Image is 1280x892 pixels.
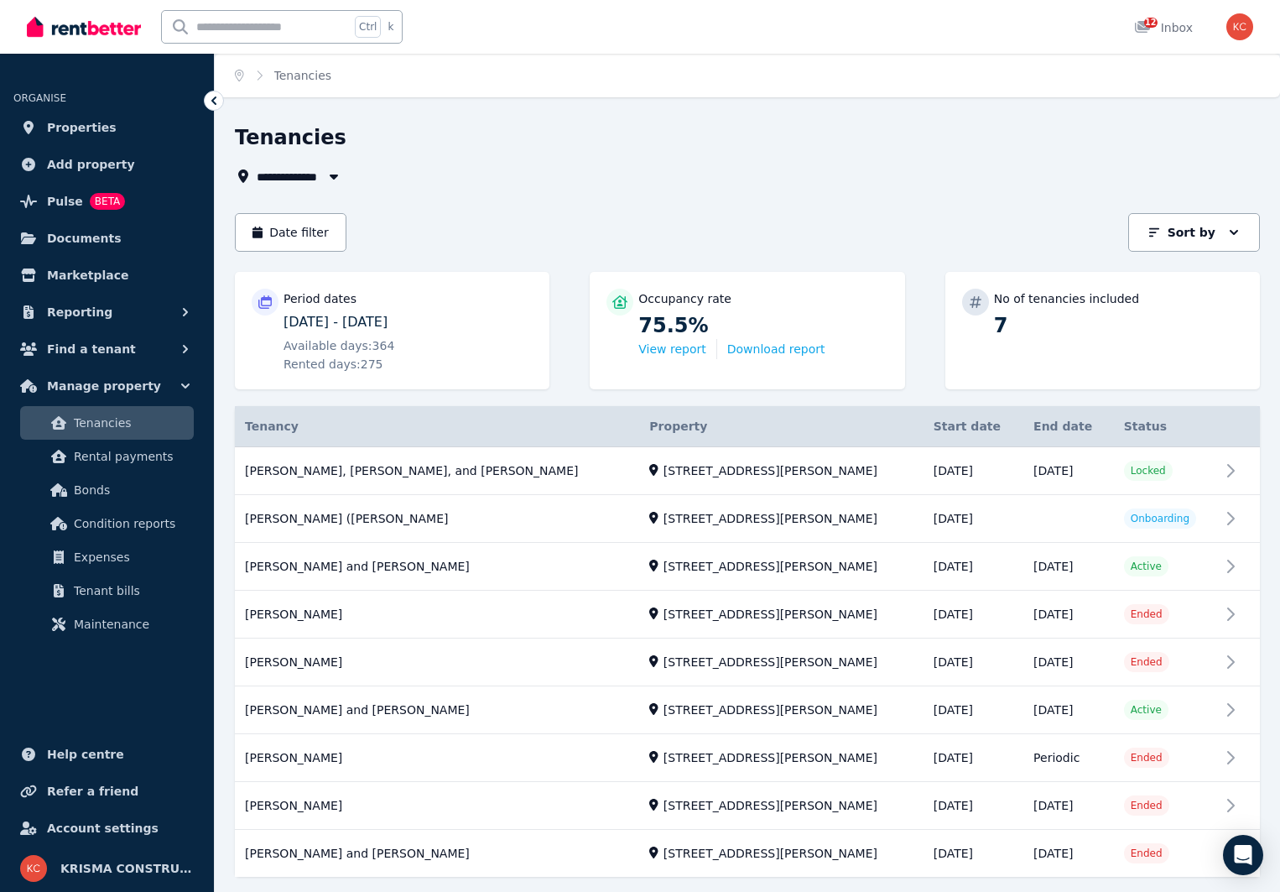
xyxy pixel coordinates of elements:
td: [DATE] [924,543,1023,591]
a: View details for Dene Papas [235,639,1260,686]
p: 75.5% [638,312,887,339]
span: Properties [47,117,117,138]
span: ORGANISE [13,92,66,104]
span: 12 [1144,18,1158,28]
span: Refer a friend [47,781,138,801]
span: Tenancies [274,67,332,84]
button: Date filter [235,213,346,252]
div: Inbox [1134,19,1193,36]
td: [DATE] [1023,830,1114,878]
span: Add property [47,154,135,175]
span: Bonds [74,480,187,500]
span: BETA [90,193,125,210]
span: Account settings [47,818,159,838]
p: 7 [994,312,1243,339]
span: Marketplace [47,265,128,285]
p: No of tenancies included [994,290,1139,307]
td: [DATE] [924,830,1023,878]
span: Condition reports [74,514,187,534]
span: Ctrl [355,16,381,38]
th: End date [1023,406,1114,447]
button: Download report [727,341,825,357]
td: [DATE] [924,639,1023,686]
button: Sort by [1128,213,1260,252]
span: Reporting [47,302,112,322]
p: Sort by [1168,224,1215,241]
td: [DATE] [924,495,1023,543]
span: Tenant bills [74,581,187,601]
td: [DATE] [924,686,1023,734]
a: Refer a friend [13,775,200,808]
a: Properties [13,111,200,144]
h1: Tenancies [235,124,346,151]
span: Available days: 364 [284,337,394,354]
td: [DATE] [1023,543,1114,591]
td: [DATE] [924,734,1023,782]
a: View details for IOANNIS GRAPSA [235,735,1260,782]
a: Condition reports [20,507,194,540]
span: Maintenance [74,614,187,634]
td: Periodic [1023,734,1114,782]
a: View details for Hohua James - Tainui Matipo and Che-Hung Lin [235,544,1260,591]
a: Rental payments [20,440,194,473]
a: View details for Robert Dominko [235,592,1260,639]
span: Rented days: 275 [284,356,383,373]
div: Open Intercom Messenger [1223,835,1263,875]
span: KRISMA CONSTRUCTIONS P/L A/T IOANNIDES SUPERANNUATION FUND IOANNIDES [60,858,194,879]
a: PulseBETA [13,185,200,218]
a: Documents [13,222,200,255]
span: Expenses [74,547,187,567]
a: Add property [13,148,200,181]
td: [DATE] [1023,639,1114,686]
button: Manage property [13,369,200,403]
a: Tenancies [20,406,194,440]
span: Help centre [47,744,124,764]
th: Property [639,406,923,447]
nav: Breadcrumb [215,54,351,97]
td: [DATE] [1023,686,1114,734]
a: Tenant bills [20,574,194,608]
img: KRISMA CONSTRUCTIONS P/L A/T IOANNIDES SUPERANNUATION FUND IOANNIDES [20,855,47,882]
button: Reporting [13,295,200,329]
button: Find a tenant [13,332,200,366]
img: RentBetter [27,14,141,39]
td: [DATE] [1023,591,1114,639]
a: View details for Tasha and Ricky Lay [235,687,1260,734]
a: Bonds [20,473,194,507]
a: Help centre [13,738,200,771]
p: Period dates [284,290,356,307]
a: Marketplace [13,258,200,292]
span: Documents [47,228,122,248]
td: [DATE] [1023,782,1114,830]
span: Rental payments [74,446,187,467]
span: Tenancies [74,413,187,433]
button: View report [638,341,705,357]
th: Start date [924,406,1023,447]
a: Account settings [13,811,200,845]
td: [DATE] [924,782,1023,830]
td: [DATE] [924,591,1023,639]
span: Pulse [47,191,83,211]
img: KRISMA CONSTRUCTIONS P/L A/T IOANNIDES SUPERANNUATION FUND IOANNIDES [1226,13,1253,40]
span: Tenancy [245,418,299,435]
a: Maintenance [20,608,194,641]
a: View details for IOANNIS (JOHN) GRAPSA [235,496,1260,543]
span: k [388,20,393,34]
a: View details for Catherine Maud [235,783,1260,830]
p: Occupancy rate [638,290,731,307]
span: Find a tenant [47,339,136,359]
p: [DATE] - [DATE] [284,312,533,332]
a: View details for Shiyannon Sinclair- Lind and Chelsea Borg [235,831,1260,878]
a: Expenses [20,540,194,574]
span: Manage property [47,376,161,396]
a: View details for Nurcan Gemici, EMRULLAH EKINCI, and Deniz Demirel [235,447,1260,495]
th: Status [1114,406,1220,447]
